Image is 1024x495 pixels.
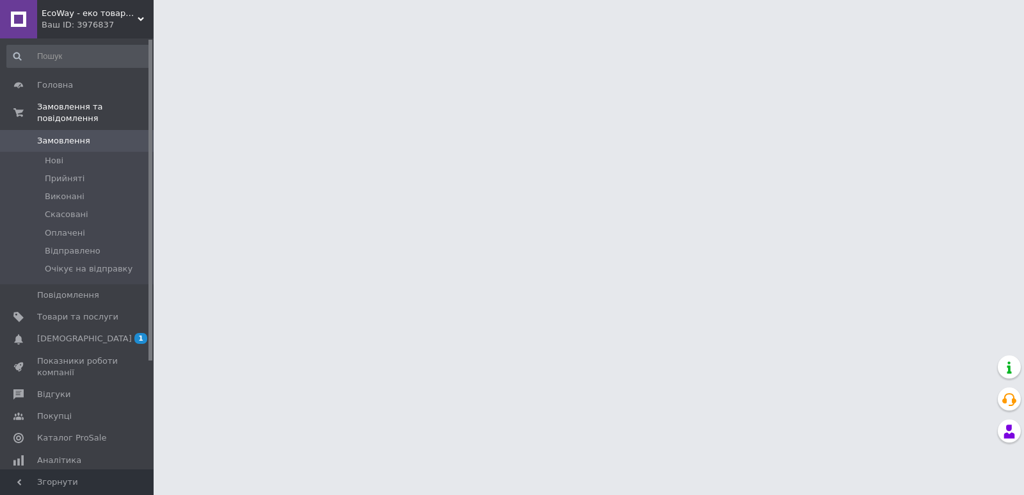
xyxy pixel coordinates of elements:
[37,455,81,466] span: Аналітика
[37,135,90,147] span: Замовлення
[42,19,154,31] div: Ваш ID: 3976837
[6,45,151,68] input: Пошук
[45,209,88,220] span: Скасовані
[37,355,118,378] span: Показники роботи компанії
[42,8,138,19] span: EcoWay - еко товари для дома, краси, здоров`я
[37,311,118,323] span: Товари та послуги
[45,245,100,257] span: Відправлено
[45,155,63,166] span: Нові
[37,333,132,345] span: [DEMOGRAPHIC_DATA]
[45,173,84,184] span: Прийняті
[37,410,72,422] span: Покупці
[134,333,147,344] span: 1
[37,289,99,301] span: Повідомлення
[45,263,132,275] span: Очікує на відправку
[37,432,106,444] span: Каталог ProSale
[37,389,70,400] span: Відгуки
[45,191,84,202] span: Виконані
[45,227,85,239] span: Оплачені
[37,79,73,91] span: Головна
[37,101,154,124] span: Замовлення та повідомлення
